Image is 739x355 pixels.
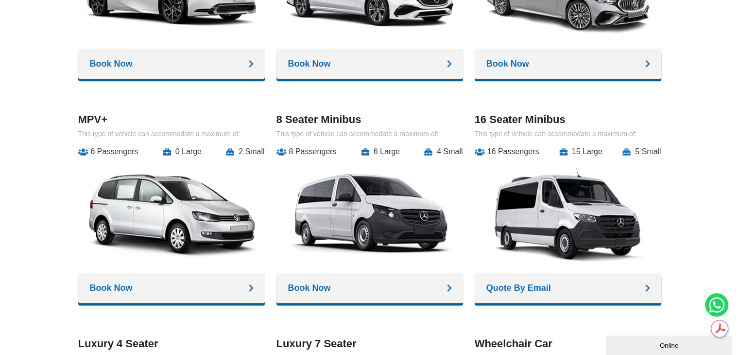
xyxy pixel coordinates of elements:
h3: 8 Seater Minibus [276,113,463,126]
a: Book Now [276,273,463,303]
h3: Luxury 7 Seater [276,337,463,350]
li: 16 Passengers [475,147,539,156]
li: 5 Small [622,147,661,156]
img: A1 Taxis 8 Seater Minibus [285,163,455,266]
img: A1 Taxis 16 Seater Minibus [483,163,653,266]
li: 4 Small [424,147,463,156]
li: 15 Large [559,147,602,156]
li: 6 Passengers [78,147,138,156]
h3: 16 Seater Minibus [475,113,661,126]
h3: MPV+ [78,113,265,126]
img: A1 Taxis MPV+ [86,163,257,266]
a: Book Now [78,49,265,79]
p: This type of vehicle can accommodate a maximum of: [276,130,463,138]
li: 8 Passengers [276,147,337,156]
li: 6 Large [361,147,400,156]
a: Book Now [78,273,265,303]
p: This type of vehicle can accommodate a maximum of: [475,130,661,138]
iframe: chat widget [606,334,734,355]
a: Book Now [475,49,661,79]
li: 2 Small [226,147,264,156]
a: Book Now [276,49,463,79]
h3: Luxury 4 Seater [78,337,265,350]
h3: Wheelchair Car [475,337,661,350]
p: This type of vehicle can accommodate a maximum of: [78,130,265,138]
li: 0 Large [163,147,202,156]
a: Quote By Email [475,273,661,303]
